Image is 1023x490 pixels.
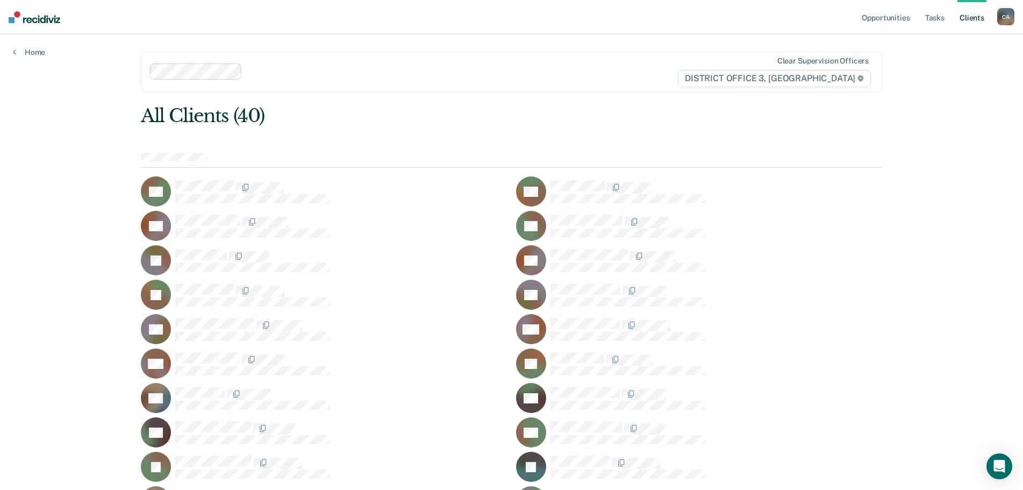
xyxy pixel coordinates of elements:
button: CA [997,8,1014,25]
div: Clear supervision officers [777,56,869,66]
div: All Clients (40) [141,105,734,127]
a: Home [13,47,45,57]
span: DISTRICT OFFICE 3, [GEOGRAPHIC_DATA] [678,70,871,87]
div: C A [997,8,1014,25]
div: Open Intercom Messenger [986,453,1012,479]
img: Recidiviz [9,11,60,23]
